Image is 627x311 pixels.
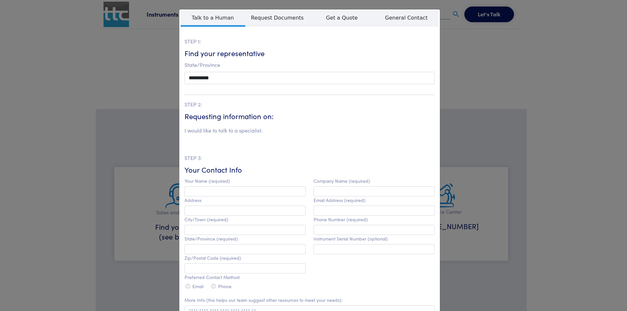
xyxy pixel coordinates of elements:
p: STEP 2: [185,100,435,109]
label: Phone Number (required) [313,217,368,222]
label: City/Town (required) [185,217,228,222]
p: STEP 3: [185,154,435,162]
h6: Your Contact Info [185,165,435,175]
label: Instrument Serial Number (optional) [313,236,388,241]
span: Get a Quote [310,10,374,25]
span: Request Documents [245,10,310,25]
label: Phone [218,284,232,289]
label: More Info (this helps our team suggest other resources to meet your needs): [185,297,343,303]
p: STEP 1: [185,37,435,46]
label: Email Address (required) [313,197,365,203]
li: I would like to talk to a specialist. [185,126,263,135]
label: Email [192,284,203,289]
label: Address [185,197,201,203]
h6: Find your representative [185,48,435,58]
label: Preferred Contact Method [185,274,240,280]
p: State/Province [185,61,435,69]
label: Company Name (required) [313,178,370,184]
span: Talk to a Human [181,10,245,27]
label: Your Name (required) [185,178,230,184]
label: Zip/Postal Code (required) [185,255,241,261]
span: General Contact [374,10,439,25]
h6: Requesting information on: [185,111,435,121]
label: State/Province (required) [185,236,238,241]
